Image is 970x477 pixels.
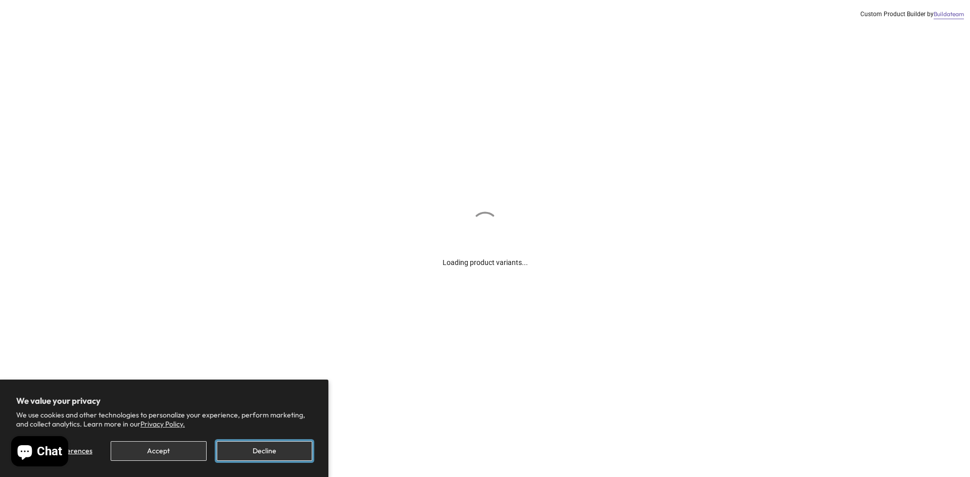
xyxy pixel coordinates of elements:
[8,436,71,469] inbox-online-store-chat: Shopify online store chat
[934,10,964,19] a: Buildateam
[140,419,185,429] a: Privacy Policy.
[16,396,312,406] h2: We value your privacy
[111,441,206,461] button: Accept
[860,10,964,19] div: Custom Product Builder by
[443,242,528,268] div: Loading product variants...
[16,410,312,429] p: We use cookies and other technologies to personalize your experience, perform marketing, and coll...
[217,441,312,461] button: Decline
